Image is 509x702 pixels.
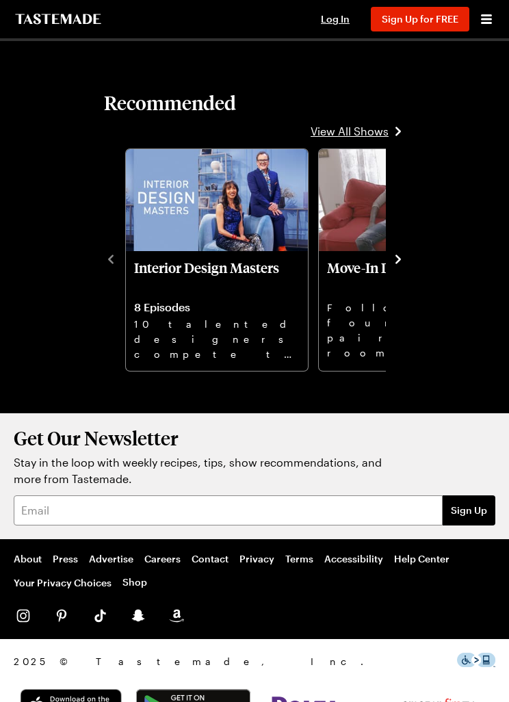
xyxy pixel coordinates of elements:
[285,553,313,565] a: Terms
[321,13,350,25] span: Log In
[144,553,181,565] a: Careers
[394,553,449,565] a: Help Center
[104,250,118,267] button: navigate to previous item
[382,13,458,25] span: Sign Up for FREE
[371,7,469,31] button: Sign Up for FREE
[134,300,300,314] p: 8 Episodes
[239,553,274,565] a: Privacy
[443,495,495,525] button: Sign Up
[104,123,405,140] a: View All Shows
[14,14,103,25] a: To Tastemade Home Page
[104,90,405,115] h2: Recommended
[311,123,389,140] span: View All Shows
[89,553,133,565] a: Advertise
[134,259,300,292] p: Interior Design Masters
[457,656,495,669] a: This icon serves as a link to download the Level Access assistive technology app for individuals ...
[451,504,487,517] span: Sign Up
[192,553,229,565] a: Contact
[14,495,443,525] input: Email
[478,10,495,28] button: Open menu
[125,149,306,371] a: Interior Design MastersInterior Design Masters8 Episodes10 talented designers compete to win the ...
[391,250,405,267] button: navigate to next item
[126,149,308,252] img: Interior Design Masters
[14,576,112,590] button: Your Privacy Choices
[14,553,495,590] nav: Footer
[308,12,363,26] button: Log In
[316,145,509,372] div: 2 / 8
[14,654,457,669] span: 2025 © Tastemade, Inc.
[327,300,493,361] p: Follow four pairs of roommates across the city on the most stressful day of their lives, Move-In ...
[122,576,147,590] a: Shop
[53,553,78,565] a: Press
[14,553,42,565] a: About
[317,149,499,371] a: Move-In DayMove-In DayFollow four pairs of roommates across the city on the most stressful day of...
[14,427,390,449] h2: Get Our Newsletter
[457,653,495,667] img: This icon serves as a link to download the Level Access assistive technology app for individuals ...
[134,317,300,361] p: 10 talented designers compete to win the top prize, a design contract with a top UK hotel. [PERSO...
[319,149,501,252] img: Move-In Day
[123,145,316,372] div: 1 / 8
[324,553,383,565] a: Accessibility
[327,259,493,292] p: Move-In Day
[14,454,390,487] p: Stay in the loop with weekly recipes, tips, show recommendations, and more from Tastemade.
